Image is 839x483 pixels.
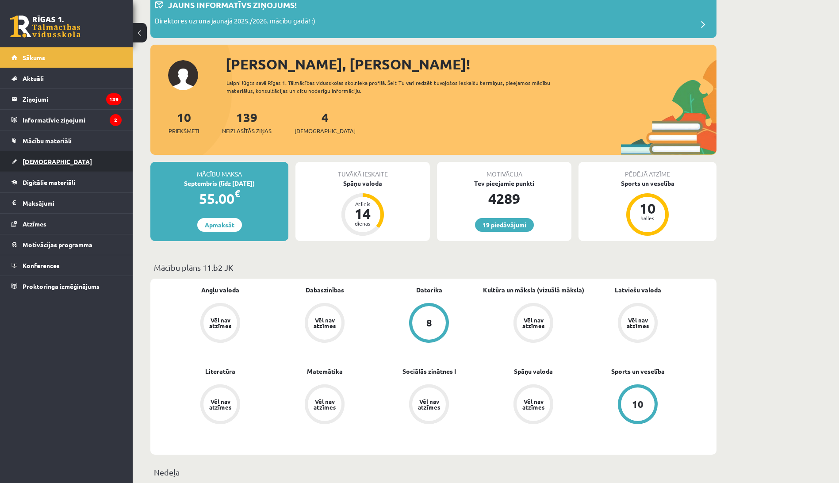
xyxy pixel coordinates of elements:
[154,466,713,478] p: Nedēļa
[23,74,44,82] span: Aktuāli
[169,126,199,135] span: Priekšmeti
[23,261,60,269] span: Konferences
[272,384,377,426] a: Vēl nav atzīmes
[634,201,661,215] div: 10
[226,54,716,75] div: [PERSON_NAME], [PERSON_NAME]!
[11,130,122,151] a: Mācību materiāli
[295,126,356,135] span: [DEMOGRAPHIC_DATA]
[312,317,337,329] div: Vēl nav atzīmes
[437,188,571,209] div: 4289
[611,367,665,376] a: Sports un veselība
[295,179,430,188] div: Spāņu valoda
[234,187,240,200] span: €
[306,285,344,295] a: Dabaszinības
[426,318,432,328] div: 8
[349,201,376,207] div: Atlicis
[197,218,242,232] a: Apmaksāt
[23,89,122,109] legend: Ziņojumi
[23,282,100,290] span: Proktoringa izmēģinājums
[578,162,716,179] div: Pēdējā atzīme
[23,220,46,228] span: Atzīmes
[208,399,233,410] div: Vēl nav atzīmes
[11,214,122,234] a: Atzīmes
[222,126,272,135] span: Neizlasītās ziņas
[168,303,272,345] a: Vēl nav atzīmes
[10,15,80,38] a: Rīgas 1. Tālmācības vidusskola
[23,54,45,61] span: Sākums
[23,193,122,213] legend: Maksājumi
[11,151,122,172] a: [DEMOGRAPHIC_DATA]
[632,399,644,409] div: 10
[205,367,235,376] a: Literatūra
[615,285,661,295] a: Latviešu valoda
[11,234,122,255] a: Motivācijas programma
[312,399,337,410] div: Vēl nav atzīmes
[11,110,122,130] a: Informatīvie ziņojumi2
[349,221,376,226] div: dienas
[481,303,586,345] a: Vēl nav atzīmes
[23,137,72,145] span: Mācību materiāli
[578,179,716,188] div: Sports un veselība
[437,179,571,188] div: Tev pieejamie punkti
[634,215,661,221] div: balles
[625,317,650,329] div: Vēl nav atzīmes
[578,179,716,237] a: Sports un veselība 10 balles
[168,384,272,426] a: Vēl nav atzīmes
[11,89,122,109] a: Ziņojumi139
[106,93,122,105] i: 139
[11,255,122,276] a: Konferences
[377,384,481,426] a: Vēl nav atzīmes
[514,367,553,376] a: Spāņu valoda
[11,47,122,68] a: Sākums
[11,68,122,88] a: Aktuāli
[483,285,584,295] a: Kultūra un māksla (vizuālā māksla)
[295,162,430,179] div: Tuvākā ieskaite
[11,172,122,192] a: Digitālie materiāli
[475,218,534,232] a: 19 piedāvājumi
[155,16,315,28] p: Direktores uzruna jaunajā 2025./2026. mācību gadā! :)
[208,317,233,329] div: Vēl nav atzīmes
[586,384,690,426] a: 10
[437,162,571,179] div: Motivācija
[23,178,75,186] span: Digitālie materiāli
[11,193,122,213] a: Maksājumi
[521,317,546,329] div: Vēl nav atzīmes
[154,261,713,273] p: Mācību plāns 11.b2 JK
[307,367,343,376] a: Matemātika
[11,276,122,296] a: Proktoringa izmēģinājums
[23,110,122,130] legend: Informatīvie ziņojumi
[521,399,546,410] div: Vēl nav atzīmes
[402,367,456,376] a: Sociālās zinātnes I
[222,109,272,135] a: 139Neizlasītās ziņas
[295,179,430,237] a: Spāņu valoda Atlicis 14 dienas
[150,188,288,209] div: 55.00
[295,109,356,135] a: 4[DEMOGRAPHIC_DATA]
[150,162,288,179] div: Mācību maksa
[201,285,239,295] a: Angļu valoda
[377,303,481,345] a: 8
[150,179,288,188] div: Septembris (līdz [DATE])
[169,109,199,135] a: 10Priekšmeti
[23,157,92,165] span: [DEMOGRAPHIC_DATA]
[586,303,690,345] a: Vēl nav atzīmes
[417,399,441,410] div: Vēl nav atzīmes
[481,384,586,426] a: Vēl nav atzīmes
[226,79,566,95] div: Laipni lūgts savā Rīgas 1. Tālmācības vidusskolas skolnieka profilā. Šeit Tu vari redzēt tuvojošo...
[23,241,92,249] span: Motivācijas programma
[416,285,442,295] a: Datorika
[272,303,377,345] a: Vēl nav atzīmes
[110,114,122,126] i: 2
[349,207,376,221] div: 14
